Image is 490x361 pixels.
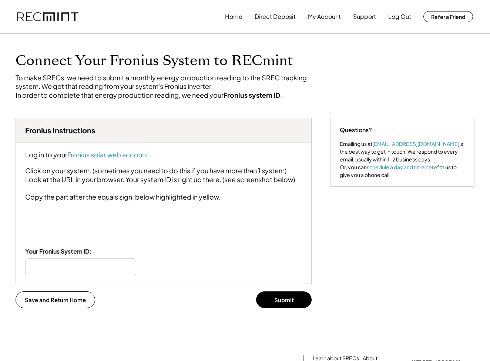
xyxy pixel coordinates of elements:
[25,248,99,255] div: Your Fronius System ID:
[25,208,302,241] img: yH5BAEAAAAALAAAAAABAAEAAAIBRAA7
[388,9,411,24] button: Log Out
[67,150,148,159] a: Fronius solar.web account
[367,164,437,170] a: schedule a day and time here
[340,140,465,179] div: Emailing us at is the best way to get in touch. We respond to every email, usually within 1-2 bus...
[372,140,459,147] a: [EMAIL_ADDRESS][DOMAIN_NAME]
[256,291,312,308] button: Submit
[16,52,319,70] h1: Connect Your Fronius System to RECmint
[16,291,95,308] button: Save and Return Home
[16,73,319,99] div: To make SRECs, we need to submit a monthly energy production reading to the SREC tracking system....
[353,9,376,24] button: Support
[224,91,280,99] strong: Fronius system ID
[308,9,341,24] button: My Account
[25,166,295,201] div: Click on your system. (sometimes you need to do this if you have more than 1 system) Look at the ...
[17,12,78,21] img: recmint-logotype%403x.png
[340,126,372,134] div: Questions?
[25,150,150,159] div: Log in to your .
[423,11,473,22] button: Refer a Friend
[255,9,296,24] button: Direct Deposit
[25,126,95,135] h3: Fronius Instructions
[225,9,242,24] button: Home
